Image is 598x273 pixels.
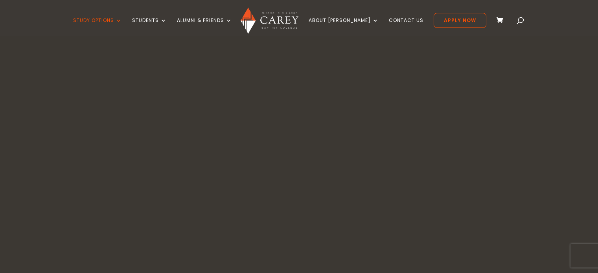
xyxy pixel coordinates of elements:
a: Students [132,18,167,36]
a: Study Options [73,18,122,36]
a: About [PERSON_NAME] [309,18,379,36]
a: Alumni & Friends [177,18,232,36]
img: Carey Baptist College [241,7,298,34]
a: Apply Now [434,13,486,28]
a: Contact Us [389,18,423,36]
